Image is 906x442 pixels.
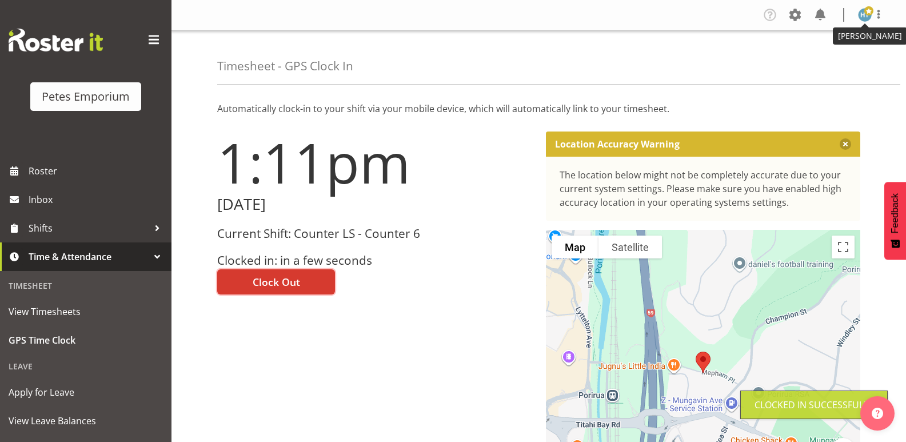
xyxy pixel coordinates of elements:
[3,326,169,355] a: GPS Time Clock
[872,408,883,419] img: help-xxl-2.png
[217,227,532,240] h3: Current Shift: Counter LS - Counter 6
[217,269,335,294] button: Clock Out
[890,193,900,233] span: Feedback
[217,59,353,73] h4: Timesheet - GPS Clock In
[9,29,103,51] img: Rosterit website logo
[9,412,163,429] span: View Leave Balances
[3,407,169,435] a: View Leave Balances
[755,398,873,412] div: Clocked in Successfully
[253,274,300,289] span: Clock Out
[29,162,166,180] span: Roster
[29,220,149,237] span: Shifts
[3,355,169,378] div: Leave
[9,384,163,401] span: Apply for Leave
[29,248,149,265] span: Time & Attendance
[3,378,169,407] a: Apply for Leave
[217,254,532,267] h3: Clocked in: in a few seconds
[840,138,851,150] button: Close message
[9,303,163,320] span: View Timesheets
[9,332,163,349] span: GPS Time Clock
[217,102,860,116] p: Automatically clock-in to your shift via your mobile device, which will automatically link to you...
[29,191,166,208] span: Inbox
[217,132,532,193] h1: 1:11pm
[3,297,169,326] a: View Timesheets
[3,274,169,297] div: Timesheet
[884,182,906,260] button: Feedback - Show survey
[560,168,847,209] div: The location below might not be completely accurate due to your current system settings. Please m...
[858,8,872,22] img: helena-tomlin701.jpg
[552,236,598,258] button: Show street map
[555,138,680,150] p: Location Accuracy Warning
[42,88,130,105] div: Petes Emporium
[832,236,855,258] button: Toggle fullscreen view
[217,196,532,213] h2: [DATE]
[598,236,662,258] button: Show satellite imagery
